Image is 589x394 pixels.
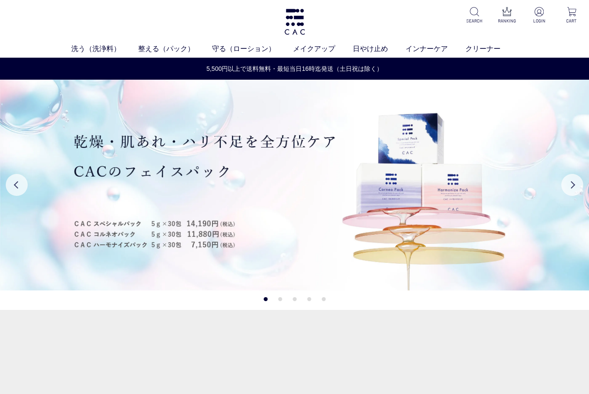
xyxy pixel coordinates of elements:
button: 5 of 5 [322,297,326,301]
button: 2 of 5 [278,297,282,301]
button: 4 of 5 [307,297,311,301]
a: 5,500円以上で送料無料・最短当日16時迄発送（土日祝は除く） [0,64,589,74]
a: 日やけ止め [353,44,406,54]
a: メイクアップ [293,44,353,54]
p: LOGIN [529,18,549,24]
a: LOGIN [529,7,549,24]
a: インナーケア [406,44,465,54]
button: 3 of 5 [293,297,296,301]
p: CART [561,18,582,24]
a: CART [561,7,582,24]
a: SEARCH [464,7,485,24]
p: RANKING [497,18,517,24]
button: Previous [6,174,28,196]
a: 守る（ローション） [212,44,293,54]
p: SEARCH [464,18,485,24]
a: RANKING [497,7,517,24]
img: logo [283,9,306,35]
button: Next [561,174,583,196]
a: クリーナー [465,44,518,54]
a: 整える（パック） [138,44,212,54]
a: 洗う（洗浄料） [71,44,138,54]
button: 1 of 5 [263,297,267,301]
